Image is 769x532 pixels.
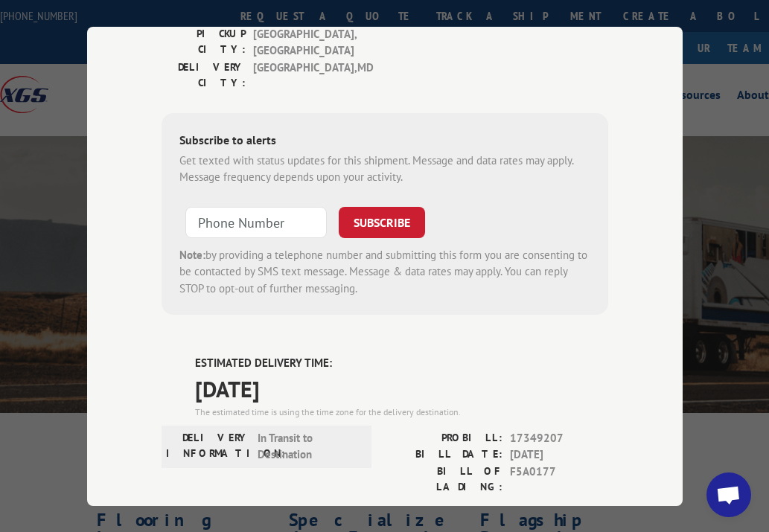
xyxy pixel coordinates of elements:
[195,355,608,372] label: ESTIMATED DELIVERY TIME:
[179,246,590,297] div: by providing a telephone number and submitting this form you are consenting to be contacted by SM...
[162,59,246,90] label: DELIVERY CITY:
[166,429,250,463] label: DELIVERY INFORMATION:
[385,446,502,464] label: BILL DATE:
[339,206,425,237] button: SUBSCRIBE
[510,463,608,494] span: F5A0177
[510,446,608,464] span: [DATE]
[195,371,608,405] span: [DATE]
[510,501,608,519] span: 1
[179,152,590,185] div: Get texted with status updates for this shipment. Message and data rates may apply. Message frequ...
[162,25,246,59] label: PICKUP CITY:
[510,429,608,446] span: 17349207
[179,130,590,152] div: Subscribe to alerts
[258,429,358,463] span: In Transit to Destination
[385,501,502,519] label: PIECES:
[385,429,502,446] label: PROBILL:
[253,59,354,90] span: [GEOGRAPHIC_DATA] , MD
[385,463,502,494] label: BILL OF LADING:
[195,405,608,418] div: The estimated time is using the time zone for the delivery destination.
[706,472,751,517] div: Open chat
[179,247,205,261] strong: Note:
[253,25,354,59] span: [GEOGRAPHIC_DATA] , [GEOGRAPHIC_DATA]
[185,206,327,237] input: Phone Number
